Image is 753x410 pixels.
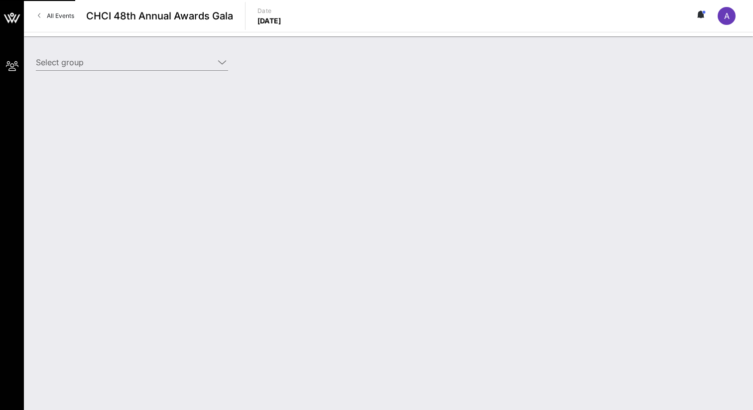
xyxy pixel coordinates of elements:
[47,12,74,19] span: All Events
[257,16,281,26] p: [DATE]
[724,11,730,21] span: A
[257,6,281,16] p: Date
[86,8,233,23] span: CHCI 48th Annual Awards Gala
[32,8,80,24] a: All Events
[718,7,736,25] div: A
